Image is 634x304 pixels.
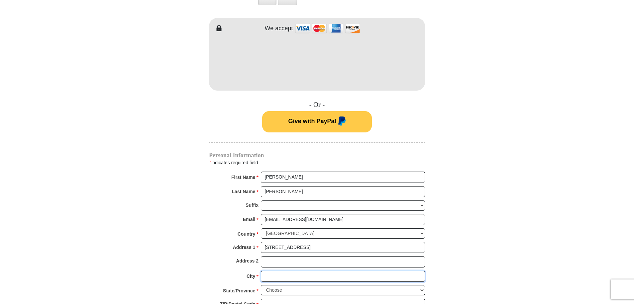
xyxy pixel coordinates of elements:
div: Indicates required field [209,158,425,167]
img: credit cards accepted [294,21,361,36]
h4: We accept [265,25,293,32]
h4: Personal Information [209,153,425,158]
strong: Email [243,215,255,224]
strong: Last Name [232,187,256,196]
strong: Suffix [246,200,259,210]
img: paypal [336,116,346,127]
strong: Address 1 [233,243,256,252]
strong: State/Province [223,286,255,295]
span: Give with PayPal [288,118,336,124]
h4: - Or - [209,101,425,109]
strong: First Name [231,173,255,182]
strong: City [247,271,255,281]
strong: Address 2 [236,256,259,266]
strong: Country [238,229,256,239]
button: Give with PayPal [262,111,372,132]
